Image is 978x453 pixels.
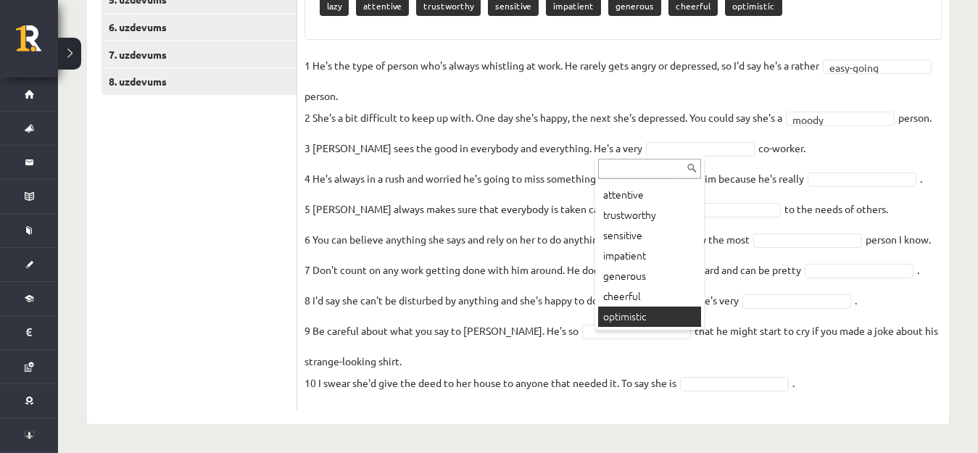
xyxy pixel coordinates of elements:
[598,286,701,307] div: cheerful
[598,307,701,327] div: optimistic
[598,205,701,225] div: trustworthy
[598,266,701,286] div: generous
[598,185,701,205] div: attentive
[598,225,701,246] div: sensitive
[598,246,701,266] div: impatient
